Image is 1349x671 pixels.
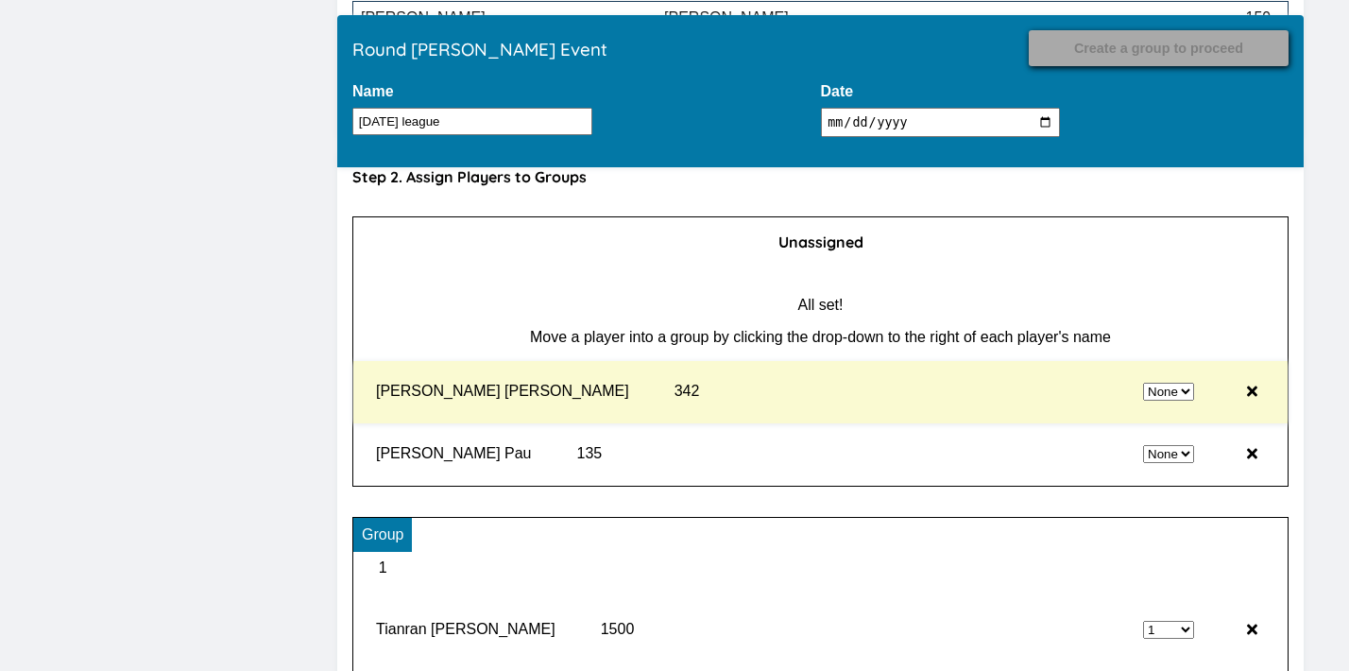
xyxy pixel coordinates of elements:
p: Move a player into a group by clicking the drop-down to the right of each player's name [353,329,1288,346]
h3: Round [PERSON_NAME] Event [352,38,1289,60]
label: Date [821,83,1289,100]
div: [PERSON_NAME] [PERSON_NAME] [368,369,637,416]
div: Group [353,518,412,552]
div: 135 [570,431,610,478]
button: [PERSON_NAME][PERSON_NAME]159 [352,1,1289,35]
div: [PERSON_NAME] [664,9,967,26]
p: All set! [353,297,1288,314]
h4: Step 2. Assign Players to Groups [352,167,1289,186]
h4: Unassigned [368,232,1272,251]
input: Example: Friday League [352,108,592,135]
input: Create a group to proceed [1029,30,1289,66]
div: Tianran [PERSON_NAME] [368,607,563,654]
div: [PERSON_NAME] [361,9,664,26]
div: 159 [967,9,1271,26]
label: Name [352,83,821,100]
div: [PERSON_NAME] Pau [368,431,539,478]
div: 342 [667,369,708,416]
div: 1500 [593,607,642,654]
div: 1 [353,552,412,584]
